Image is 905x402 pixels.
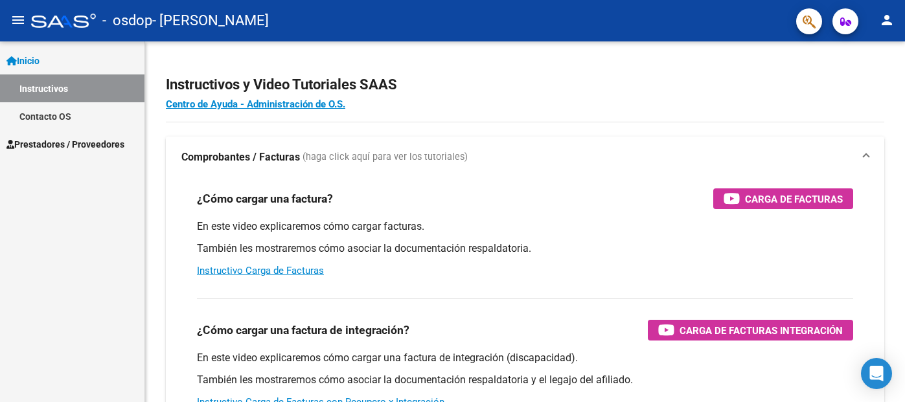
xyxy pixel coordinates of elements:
span: - [PERSON_NAME] [152,6,269,35]
strong: Comprobantes / Facturas [181,150,300,164]
button: Carga de Facturas Integración [648,320,853,341]
mat-icon: menu [10,12,26,28]
h3: ¿Cómo cargar una factura de integración? [197,321,409,339]
span: (haga click aquí para ver los tutoriales) [303,150,468,164]
mat-expansion-panel-header: Comprobantes / Facturas (haga click aquí para ver los tutoriales) [166,137,884,178]
button: Carga de Facturas [713,188,853,209]
span: - osdop [102,6,152,35]
p: En este video explicaremos cómo cargar una factura de integración (discapacidad). [197,351,853,365]
span: Prestadores / Proveedores [6,137,124,151]
span: Carga de Facturas [745,191,843,207]
h3: ¿Cómo cargar una factura? [197,190,333,208]
p: También les mostraremos cómo asociar la documentación respaldatoria y el legajo del afiliado. [197,373,853,387]
a: Centro de Ayuda - Administración de O.S. [166,98,345,110]
span: Inicio [6,54,40,68]
div: Open Intercom Messenger [861,358,892,389]
p: También les mostraremos cómo asociar la documentación respaldatoria. [197,241,853,256]
h2: Instructivos y Video Tutoriales SAAS [166,73,884,97]
a: Instructivo Carga de Facturas [197,265,324,276]
p: En este video explicaremos cómo cargar facturas. [197,219,853,234]
span: Carga de Facturas Integración [680,322,843,339]
mat-icon: person [879,12,895,28]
